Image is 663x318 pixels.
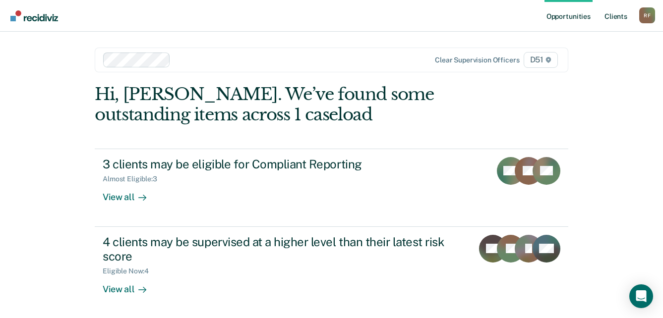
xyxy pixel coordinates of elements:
div: Eligible Now : 4 [103,267,157,275]
img: Recidiviz [10,10,58,21]
div: Open Intercom Messenger [629,284,653,308]
div: View all [103,183,158,203]
div: Clear supervision officers [435,56,519,64]
div: Almost Eligible : 3 [103,175,165,183]
div: 3 clients may be eligible for Compliant Reporting [103,157,451,171]
div: View all [103,275,158,295]
span: D51 [524,52,558,68]
a: 3 clients may be eligible for Compliant ReportingAlmost Eligible:3View all [95,149,568,227]
div: R F [639,7,655,23]
div: Hi, [PERSON_NAME]. We’ve found some outstanding items across 1 caseload [95,84,474,125]
button: Profile dropdown button [639,7,655,23]
div: 4 clients may be supervised at a higher level than their latest risk score [103,235,451,264]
